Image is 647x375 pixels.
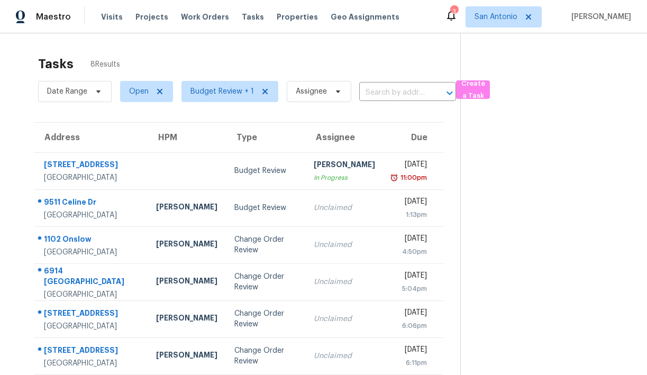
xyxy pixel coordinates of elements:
[392,283,427,294] div: 5:04pm
[392,233,427,246] div: [DATE]
[277,12,318,22] span: Properties
[234,308,297,330] div: Change Order Review
[36,12,71,22] span: Maestro
[392,344,427,358] div: [DATE]
[44,266,139,289] div: 6914 [GEOGRAPHIC_DATA]
[442,86,457,100] button: Open
[450,6,458,17] div: 3
[296,86,327,97] span: Assignee
[567,12,631,22] span: [PERSON_NAME]
[456,80,490,99] button: Create a Task
[390,172,398,183] img: Overdue Alarm Icon
[331,12,399,22] span: Geo Assignments
[156,276,217,289] div: [PERSON_NAME]
[101,12,123,22] span: Visits
[148,123,226,152] th: HPM
[135,12,168,22] span: Projects
[44,247,139,258] div: [GEOGRAPHIC_DATA]
[44,289,139,300] div: [GEOGRAPHIC_DATA]
[234,203,297,213] div: Budget Review
[384,123,443,152] th: Due
[392,196,427,209] div: [DATE]
[190,86,254,97] span: Budget Review + 1
[44,172,139,183] div: [GEOGRAPHIC_DATA]
[156,239,217,252] div: [PERSON_NAME]
[392,307,427,321] div: [DATE]
[392,270,427,283] div: [DATE]
[44,234,139,247] div: 1102 Onslow
[314,314,375,324] div: Unclaimed
[314,351,375,361] div: Unclaimed
[461,78,485,102] span: Create a Task
[44,321,139,332] div: [GEOGRAPHIC_DATA]
[44,308,139,321] div: [STREET_ADDRESS]
[398,172,427,183] div: 11:00pm
[156,313,217,326] div: [PERSON_NAME]
[234,234,297,255] div: Change Order Review
[44,197,139,210] div: 9511 Celine Dr
[392,246,427,257] div: 4:50pm
[392,321,427,331] div: 6:06pm
[47,86,87,97] span: Date Range
[314,240,375,250] div: Unclaimed
[156,350,217,363] div: [PERSON_NAME]
[314,203,375,213] div: Unclaimed
[44,159,139,172] div: [STREET_ADDRESS]
[314,277,375,287] div: Unclaimed
[392,159,427,172] div: [DATE]
[156,202,217,215] div: [PERSON_NAME]
[475,12,517,22] span: San Antonio
[181,12,229,22] span: Work Orders
[129,86,149,97] span: Open
[242,13,264,21] span: Tasks
[314,159,375,172] div: [PERSON_NAME]
[90,59,120,70] span: 8 Results
[305,123,384,152] th: Assignee
[44,210,139,221] div: [GEOGRAPHIC_DATA]
[44,345,139,358] div: [STREET_ADDRESS]
[38,59,74,69] h2: Tasks
[314,172,375,183] div: In Progress
[392,209,427,220] div: 1:13pm
[44,358,139,369] div: [GEOGRAPHIC_DATA]
[392,358,427,368] div: 6:11pm
[226,123,305,152] th: Type
[34,123,148,152] th: Address
[234,166,297,176] div: Budget Review
[234,271,297,292] div: Change Order Review
[359,85,426,101] input: Search by address
[234,345,297,367] div: Change Order Review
